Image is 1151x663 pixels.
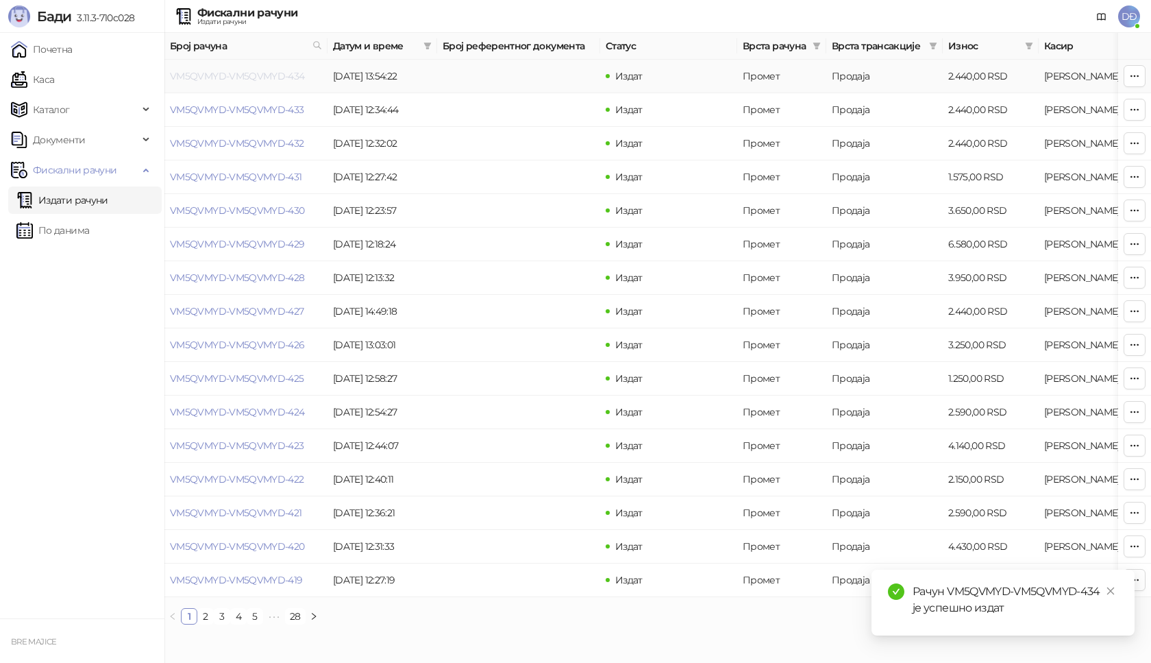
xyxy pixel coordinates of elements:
span: Датум и време [333,38,418,53]
td: Промет [737,295,826,328]
a: VM5QVMYD-VM5QVMYD-423 [170,439,304,452]
td: VM5QVMYD-VM5QVMYD-432 [164,127,327,160]
div: Рачун VM5QVMYD-VM5QVMYD-434 је успешно издат [913,583,1118,616]
td: Промет [737,463,826,496]
button: right [306,608,322,625]
span: ••• [263,608,285,625]
td: VM5QVMYD-VM5QVMYD-422 [164,463,327,496]
span: filter [1025,42,1033,50]
td: Промет [737,328,826,362]
a: VM5QVMYD-VM5QVMYD-427 [170,305,304,317]
a: VM5QVMYD-VM5QVMYD-420 [170,540,305,553]
td: [DATE] 12:40:11 [327,463,437,496]
li: 1 [181,608,197,625]
td: Продаја [826,127,943,160]
td: VM5QVMYD-VM5QVMYD-428 [164,261,327,295]
span: filter [810,36,824,56]
td: VM5QVMYD-VM5QVMYD-433 [164,93,327,127]
span: Издат [615,238,643,250]
td: Промет [737,160,826,194]
a: 4 [231,609,246,624]
span: right [310,612,318,620]
td: Продаја [826,429,943,463]
td: Промет [737,396,826,429]
span: Документи [33,126,85,154]
td: [DATE] 12:36:21 [327,496,437,530]
td: VM5QVMYD-VM5QVMYD-419 [164,564,327,597]
span: Издат [615,339,643,351]
td: Продаја [826,261,943,295]
td: 2.440,00 RSD [943,93,1039,127]
a: 1 [182,609,197,624]
th: Врста рачуна [737,33,826,60]
span: Издат [615,574,643,586]
span: filter [813,42,821,50]
li: 4 [230,608,247,625]
td: Продаја [826,228,943,261]
td: [DATE] 12:18:24 [327,228,437,261]
a: VM5QVMYD-VM5QVMYD-424 [170,406,305,418]
li: 2 [197,608,214,625]
td: VM5QVMYD-VM5QVMYD-430 [164,194,327,228]
td: 1.575,00 RSD [943,160,1039,194]
span: Издат [615,204,643,217]
td: [DATE] 12:32:02 [327,127,437,160]
button: left [164,608,181,625]
td: [DATE] 12:31:33 [327,530,437,564]
td: [DATE] 12:23:57 [327,194,437,228]
a: Почетна [11,36,73,63]
span: 3.11.3-710c028 [71,12,134,24]
td: 3.250,00 RSD [943,328,1039,362]
a: VM5QVMYD-VM5QVMYD-428 [170,272,305,284]
td: 1.250,00 RSD [943,362,1039,396]
span: Износ [948,38,1019,53]
td: 6.580,00 RSD [943,228,1039,261]
td: VM5QVMYD-VM5QVMYD-429 [164,228,327,261]
span: Број рачуна [170,38,307,53]
td: VM5QVMYD-VM5QVMYD-426 [164,328,327,362]
a: 28 [286,609,305,624]
a: VM5QVMYD-VM5QVMYD-422 [170,473,304,485]
a: VM5QVMYD-VM5QVMYD-432 [170,137,304,149]
li: 28 [285,608,306,625]
td: Продаја [826,328,943,362]
td: 2.150,00 RSD [943,463,1039,496]
td: 2.590,00 RSD [943,396,1039,429]
span: Издат [615,507,643,519]
td: [DATE] 12:44:07 [327,429,437,463]
td: Промет [737,429,826,463]
span: Издат [615,372,643,385]
td: [DATE] 12:58:27 [327,362,437,396]
a: Каса [11,66,54,93]
td: Продаја [826,463,943,496]
a: VM5QVMYD-VM5QVMYD-425 [170,372,304,385]
td: VM5QVMYD-VM5QVMYD-434 [164,60,327,93]
td: Продаја [826,530,943,564]
td: [DATE] 12:27:19 [327,564,437,597]
span: Издат [615,439,643,452]
span: Издат [615,171,643,183]
a: По данима [16,217,89,244]
span: Издат [615,406,643,418]
li: 5 [247,608,263,625]
th: Врста трансакције [826,33,943,60]
td: Промет [737,194,826,228]
td: 4.580,00 RSD [943,564,1039,597]
div: Издати рачуни [197,19,297,25]
li: Следећа страна [306,608,322,625]
a: VM5QVMYD-VM5QVMYD-431 [170,171,302,183]
span: Издат [615,104,643,116]
td: VM5QVMYD-VM5QVMYD-421 [164,496,327,530]
span: Бади [37,8,71,25]
a: Издати рачуни [16,186,108,214]
td: [DATE] 13:54:22 [327,60,437,93]
a: Close [1103,583,1118,599]
td: Продаја [826,362,943,396]
td: 4.140,00 RSD [943,429,1039,463]
span: Издат [615,272,643,284]
span: filter [421,36,434,56]
td: Продаја [826,93,943,127]
td: Продаја [826,564,943,597]
img: Logo [8,5,30,27]
td: Промет [737,496,826,530]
